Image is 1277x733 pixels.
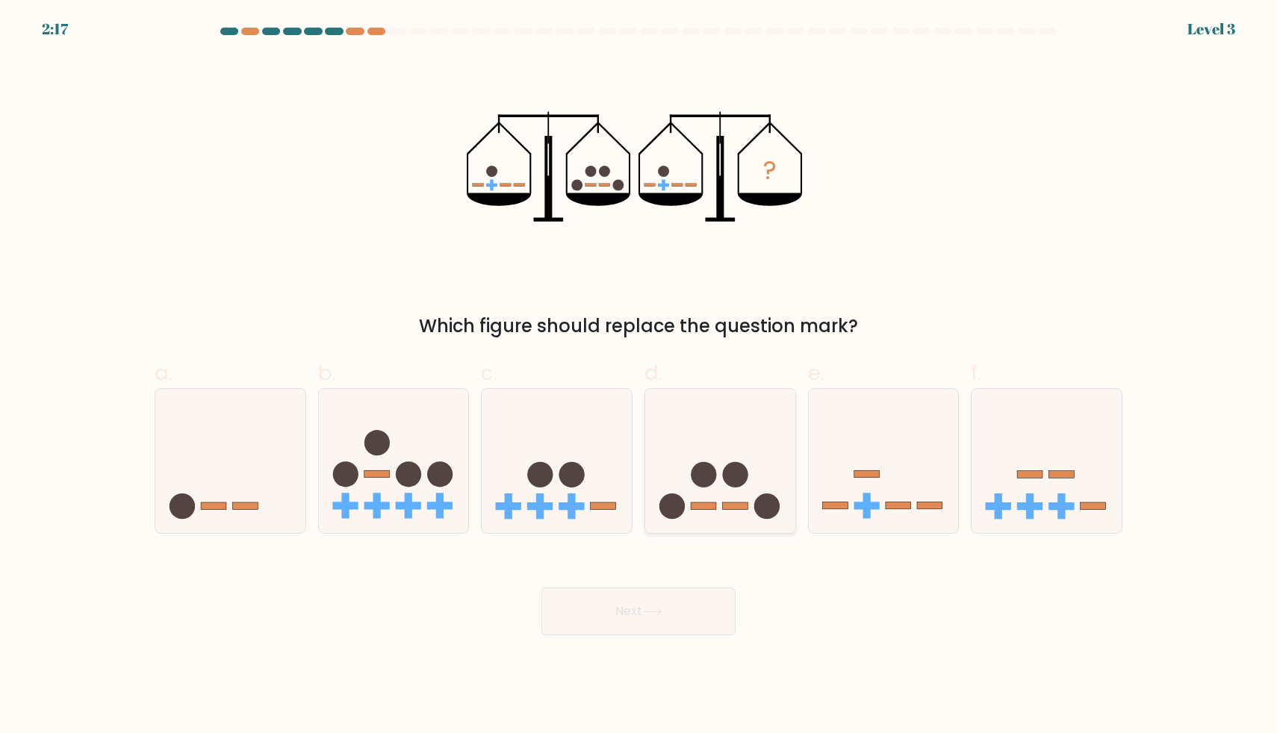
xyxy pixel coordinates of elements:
[808,358,824,387] span: e.
[763,153,777,189] tspan: ?
[164,313,1113,340] div: Which figure should replace the question mark?
[1187,18,1235,40] div: Level 3
[481,358,497,387] span: c.
[318,358,336,387] span: b.
[644,358,662,387] span: d.
[155,358,173,387] span: a.
[541,587,736,635] button: Next
[971,358,981,387] span: f.
[42,18,68,40] div: 2:17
